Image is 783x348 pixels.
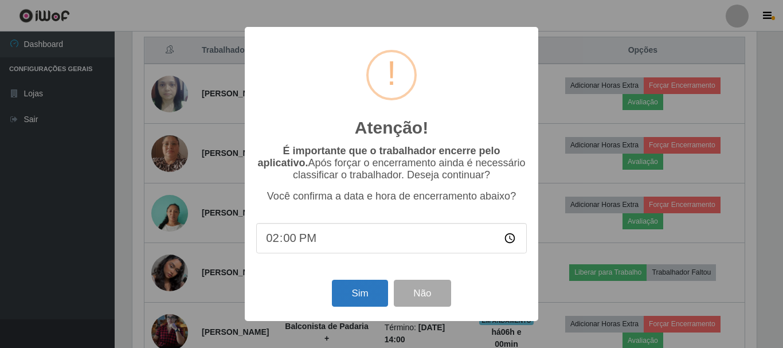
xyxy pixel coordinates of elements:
button: Sim [332,280,387,307]
b: É importante que o trabalhador encerre pelo aplicativo. [257,145,500,169]
p: Após forçar o encerramento ainda é necessário classificar o trabalhador. Deseja continuar? [256,145,527,181]
button: Não [394,280,451,307]
h2: Atenção! [355,118,428,138]
p: Você confirma a data e hora de encerramento abaixo? [256,190,527,202]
